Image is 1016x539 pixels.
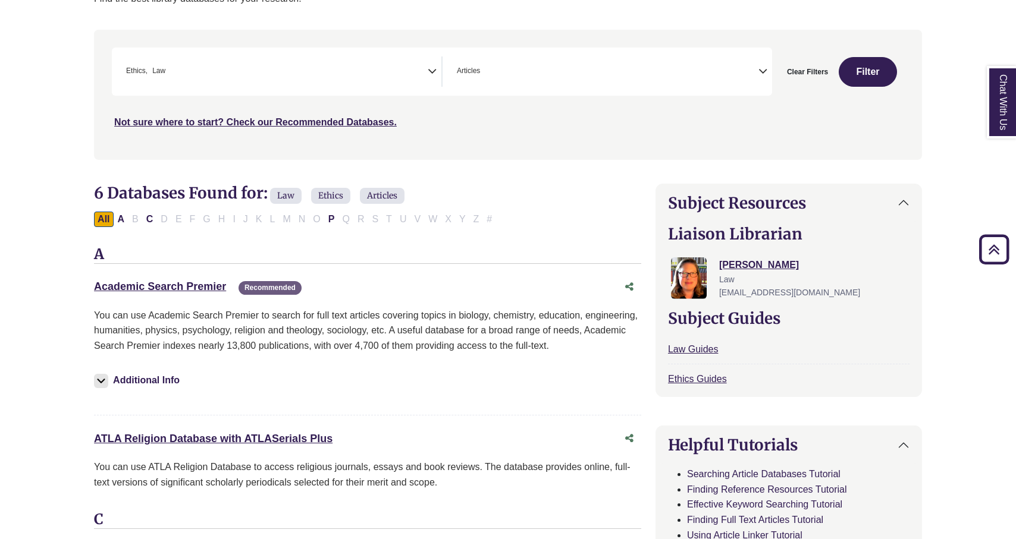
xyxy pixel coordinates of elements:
[325,212,338,227] button: Filter Results P
[457,65,480,77] span: Articles
[668,344,719,354] a: Law Guides
[114,117,397,127] a: Not sure where to start? Check our Recommended Databases.
[94,511,641,529] h3: C
[668,374,727,384] a: Ethics Guides
[719,275,735,284] span: Law
[779,57,836,87] button: Clear Filters
[687,484,847,494] a: Finding Reference Resources Tutorial
[94,308,641,354] p: You can use Academic Search Premier to search for full text articles covering topics in biology, ...
[94,280,226,292] a: Academic Search Premier
[656,184,921,222] button: Subject Resources
[94,459,641,490] p: You can use ATLA Religion Database to access religious journals, essays and book reviews. The dat...
[656,426,921,464] button: Helpful Tutorials
[94,213,497,223] div: Alpha-list to filter by first letter of database name
[152,65,165,77] span: Law
[975,241,1013,257] a: Back to Top
[148,65,165,77] li: Law
[687,499,842,509] a: Effective Keyword Searching Tutorial
[617,427,641,450] button: Share this database
[94,183,268,203] span: 6 Databases Found for:
[94,212,113,227] button: All
[617,276,641,298] button: Share this database
[719,260,799,270] a: [PERSON_NAME]
[311,188,350,204] span: Ethics
[671,257,707,299] img: Jessica Moore
[94,30,922,159] nav: Search filters
[270,188,302,204] span: Law
[126,65,148,77] span: Ethics
[94,372,183,389] button: Additional Info
[114,212,128,227] button: Filter Results A
[687,515,823,525] a: Finding Full Text Articles Tutorial
[143,212,157,227] button: Filter Results C
[360,188,404,204] span: Articles
[239,281,302,295] span: Recommended
[482,68,488,77] textarea: Search
[687,469,841,479] a: Searching Article Databases Tutorial
[839,57,897,87] button: Submit for Search Results
[121,65,148,77] li: Ethics
[719,288,860,297] span: [EMAIL_ADDRESS][DOMAIN_NAME]
[668,309,910,327] h2: Subject Guides
[94,246,641,264] h3: A
[168,68,173,77] textarea: Search
[452,65,480,77] li: Articles
[668,225,910,243] h2: Liaison Librarian
[94,433,333,445] a: ATLA Religion Database with ATLASerials Plus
